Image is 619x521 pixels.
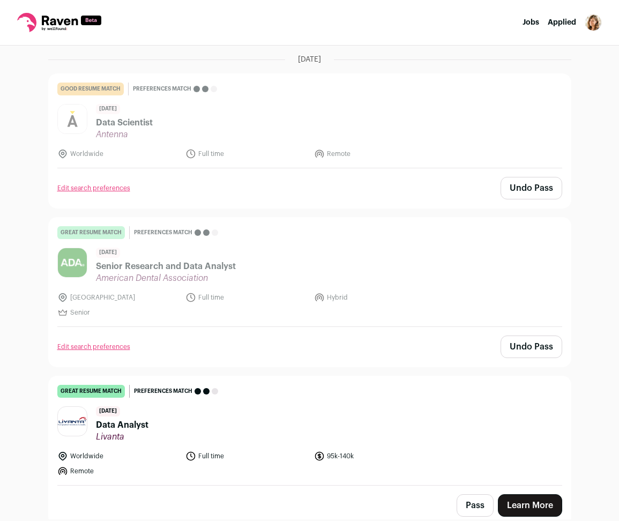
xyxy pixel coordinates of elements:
[96,273,236,284] span: American Dental Association
[57,226,125,239] div: great resume match
[185,451,308,462] li: Full time
[57,343,130,351] a: Edit search preferences
[185,148,308,159] li: Full time
[185,292,308,303] li: Full time
[585,14,602,31] button: Open dropdown
[96,116,153,129] span: Data Scientist
[96,431,148,442] span: Livanta
[57,385,125,398] div: great resume match
[58,105,87,133] img: 686aefb0799dd9b4cb081acb471088b09622f5867561e9cb5dcaf67d9b74f834.jpg
[49,218,571,326] a: great resume match Preferences match [DATE] Senior Research and Data Analyst American Dental Asso...
[498,494,562,517] a: Learn More
[58,417,87,426] img: 82360df3b8e369d61ed557853448ab42b7536d5f3cbca6da878fd4e22215fab4.png
[96,104,120,114] span: [DATE]
[96,248,120,258] span: [DATE]
[57,83,124,95] div: good resume match
[457,494,494,517] button: Pass
[523,19,539,26] a: Jobs
[96,129,153,140] span: Antenna
[298,54,321,65] span: [DATE]
[314,148,436,159] li: Remote
[96,406,120,416] span: [DATE]
[314,292,436,303] li: Hybrid
[501,336,562,358] button: Undo Pass
[57,184,130,192] a: Edit search preferences
[548,19,576,26] a: Applied
[134,227,192,238] span: Preferences match
[58,248,87,277] img: 359424a2f7d96f8cdf45d927e7128ab79aacd18088b88a91a0bb4090e383e488.jpg
[57,292,180,303] li: [GEOGRAPHIC_DATA]
[57,148,180,159] li: Worldwide
[134,386,192,397] span: Preferences match
[96,260,236,273] span: Senior Research and Data Analyst
[57,307,180,318] li: Senior
[501,177,562,199] button: Undo Pass
[49,376,571,485] a: great resume match Preferences match [DATE] Data Analyst Livanta Worldwide Full time 95k-140k Remote
[57,451,180,462] li: Worldwide
[57,466,180,477] li: Remote
[49,74,571,168] a: good resume match Preferences match [DATE] Data Scientist Antenna Worldwide Full time Remote
[314,451,436,462] li: 95k-140k
[585,14,602,31] img: 7385846-medium_jpg
[133,84,191,94] span: Preferences match
[96,419,148,431] span: Data Analyst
